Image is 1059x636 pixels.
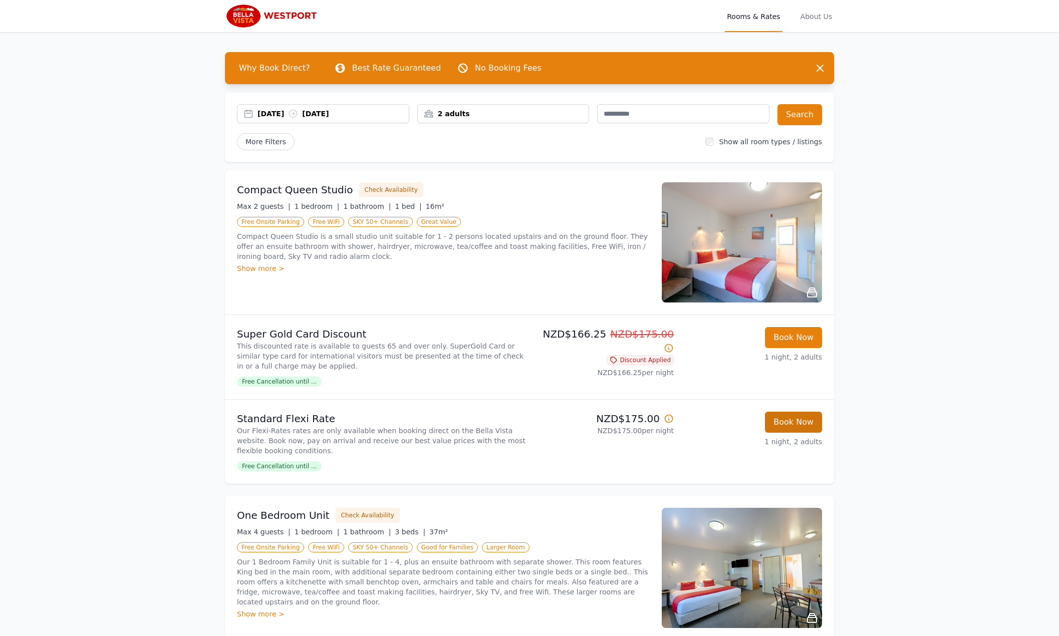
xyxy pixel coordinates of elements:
[237,528,291,536] span: Max 4 guests |
[308,542,344,552] span: Free WiFi
[237,217,304,227] span: Free Onsite Parking
[482,542,529,552] span: Larger Room
[237,461,322,471] span: Free Cancellation until ...
[237,508,330,522] h3: One Bedroom Unit
[237,377,322,387] span: Free Cancellation until ...
[237,183,353,197] h3: Compact Queen Studio
[534,412,674,426] p: NZD$175.00
[237,412,525,426] p: Standard Flexi Rate
[765,412,822,433] button: Book Now
[719,138,822,146] label: Show all room types / listings
[237,542,304,552] span: Free Onsite Parking
[237,341,525,371] p: This discounted rate is available to guests 65 and over only. SuperGold Card or similar type card...
[237,263,650,273] div: Show more >
[237,609,650,619] div: Show more >
[348,542,413,552] span: SKY 50+ Channels
[429,528,448,536] span: 37m²
[765,327,822,348] button: Book Now
[395,202,421,210] span: 1 bed |
[607,355,674,365] span: Discount Applied
[237,202,291,210] span: Max 2 guests |
[295,528,340,536] span: 1 bedroom |
[295,202,340,210] span: 1 bedroom |
[348,217,413,227] span: SKY 50+ Channels
[395,528,425,536] span: 3 beds |
[343,202,391,210] span: 1 bathroom |
[225,4,322,28] img: Bella Vista Westport
[336,508,400,523] button: Check Availability
[534,426,674,436] p: NZD$175.00 per night
[426,202,444,210] span: 16m²
[417,542,478,552] span: Good for Families
[237,327,525,341] p: Super Gold Card Discount
[237,426,525,456] p: Our Flexi-Rates rates are only available when booking direct on the Bella Vista website. Book now...
[352,62,441,74] p: Best Rate Guaranteed
[534,368,674,378] p: NZD$166.25 per night
[308,217,344,227] span: Free WiFi
[418,109,589,119] div: 2 adults
[237,557,650,607] p: Our 1 Bedroom Family Unit is suitable for 1 - 4, plus an ensuite bathroom with separate shower. T...
[777,104,822,125] button: Search
[237,231,650,261] p: Compact Queen Studio is a small studio unit suitable for 1 - 2 persons located upstairs and on th...
[682,437,822,447] p: 1 night, 2 adults
[610,328,674,340] span: NZD$175.00
[417,217,461,227] span: Great Value
[359,182,423,197] button: Check Availability
[257,109,409,119] div: [DATE] [DATE]
[343,528,391,536] span: 1 bathroom |
[475,62,542,74] p: No Booking Fees
[231,58,318,78] span: Why Book Direct?
[682,352,822,362] p: 1 night, 2 adults
[534,327,674,355] p: NZD$166.25
[237,133,295,150] span: More Filters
